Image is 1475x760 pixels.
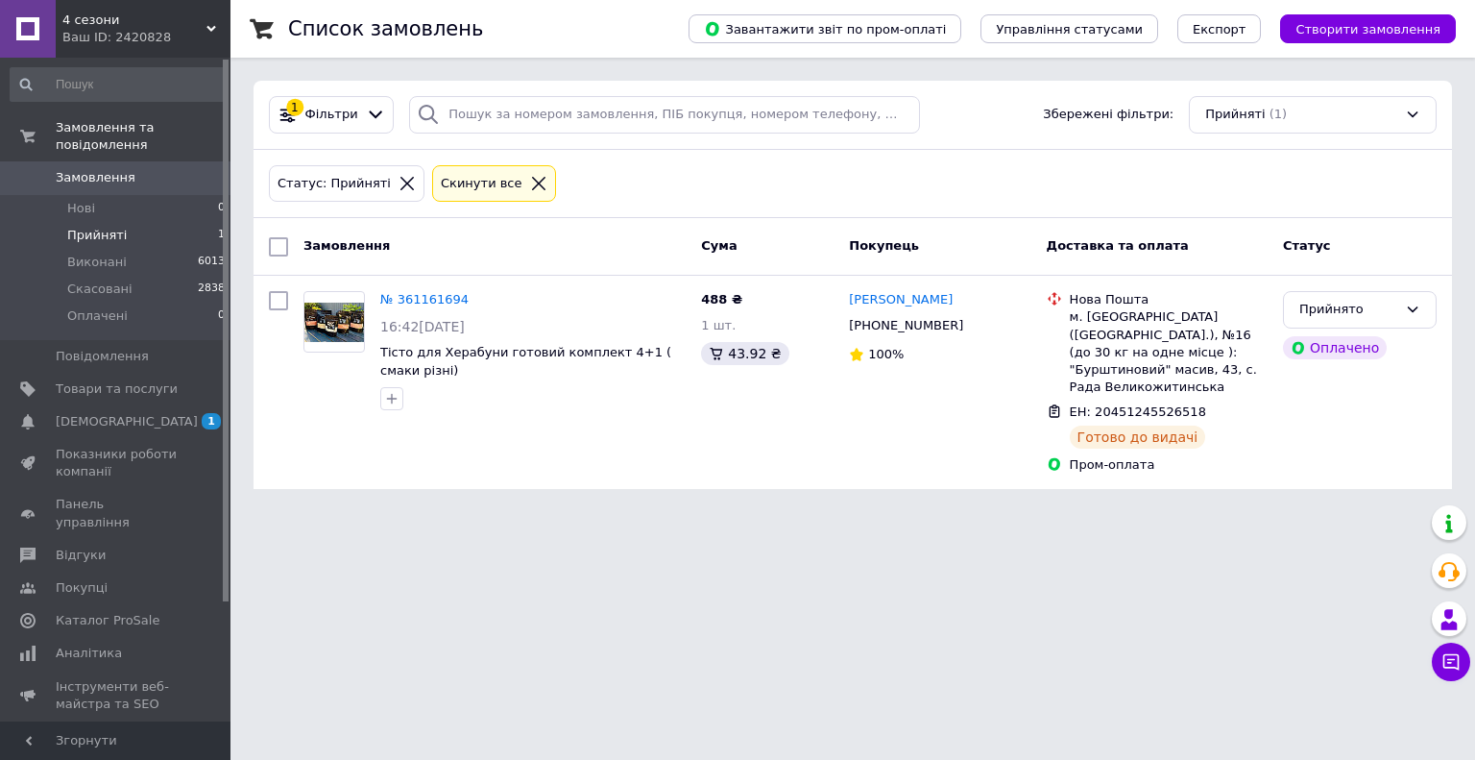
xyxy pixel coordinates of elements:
span: 488 ₴ [701,292,742,306]
span: 0 [218,307,225,325]
span: (1) [1269,107,1287,121]
span: 6013 [198,254,225,271]
h1: Список замовлень [288,17,483,40]
span: Оплачені [67,307,128,325]
span: 2838 [198,281,225,298]
span: Нові [67,200,95,217]
span: Повідомлення [56,348,149,365]
a: Фото товару [303,291,365,353]
div: Статус: Прийняті [274,174,395,194]
span: Статус [1283,238,1331,253]
span: 100% [868,347,904,361]
span: 4 сезони [62,12,206,29]
span: Товари та послуги [56,380,178,398]
img: Фото товару [304,303,364,342]
button: Завантажити звіт по пром-оплаті [689,14,961,43]
div: [PHONE_NUMBER] [845,313,967,338]
input: Пошук за номером замовлення, ПІБ покупця, номером телефону, Email, номером накладної [409,96,920,134]
span: Фільтри [305,106,358,124]
a: Тісто для Херабуни готовий комплект 4+1 ( смаки різні) [380,345,671,378]
span: Інструменти веб-майстра та SEO [56,678,178,713]
div: 43.92 ₴ [701,342,788,365]
input: Пошук [10,67,227,102]
a: Створити замовлення [1261,21,1456,36]
div: Пром-оплата [1070,456,1268,474]
span: Аналітика [56,645,122,662]
span: 16:42[DATE] [380,319,465,334]
div: 1 [286,99,303,116]
span: Замовлення [56,169,135,186]
span: Прийняті [67,227,127,244]
div: Cкинути все [437,174,526,194]
span: Показники роботи компанії [56,446,178,480]
div: Прийнято [1299,300,1397,320]
span: Покупці [56,579,108,597]
span: Доставка та оплата [1047,238,1189,253]
div: м. [GEOGRAPHIC_DATA] ([GEOGRAPHIC_DATA].), №16 (до 30 кг на одне місце ): "Бурштиновий" масив, 43... [1070,308,1268,396]
div: Ваш ID: 2420828 [62,29,230,46]
span: 1 [202,413,221,429]
div: Нова Пошта [1070,291,1268,308]
a: [PERSON_NAME] [849,291,953,309]
button: Чат з покупцем [1432,643,1470,681]
span: Скасовані [67,281,133,298]
span: Прийняті [1205,106,1265,124]
button: Створити замовлення [1280,14,1456,43]
span: 1 [218,227,225,244]
a: № 361161694 [380,292,469,306]
span: Експорт [1193,22,1246,37]
span: Замовлення та повідомлення [56,119,230,154]
div: Оплачено [1283,336,1387,359]
span: Збережені фільтри: [1043,106,1173,124]
span: Відгуки [56,547,106,564]
div: Готово до видачі [1070,426,1206,449]
span: Покупець [849,238,919,253]
span: Створити замовлення [1295,22,1440,37]
span: 0 [218,200,225,217]
span: Замовлення [303,238,390,253]
span: [DEMOGRAPHIC_DATA] [56,413,198,430]
span: 1 шт. [701,318,736,332]
button: Управління статусами [980,14,1158,43]
span: Панель управління [56,496,178,530]
button: Експорт [1177,14,1262,43]
span: Каталог ProSale [56,612,159,629]
span: Cума [701,238,737,253]
span: Управління статусами [996,22,1143,37]
span: Завантажити звіт по пром-оплаті [704,20,946,37]
span: Виконані [67,254,127,271]
span: ЕН: 20451245526518 [1070,405,1206,419]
